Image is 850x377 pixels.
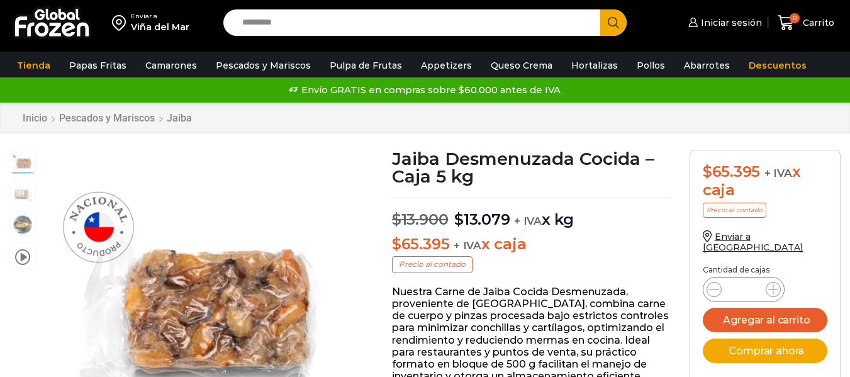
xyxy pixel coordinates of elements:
span: $ [392,210,401,228]
span: 0 [790,13,800,23]
a: Tienda [11,53,57,77]
bdi: 13.079 [454,210,510,228]
a: Camarones [139,53,203,77]
a: Hortalizas [565,53,624,77]
a: Enviar a [GEOGRAPHIC_DATA] [703,231,803,253]
nav: Breadcrumb [22,112,193,124]
a: Descuentos [742,53,813,77]
span: jaiba-2 [10,181,35,206]
p: x caja [392,235,671,254]
button: Search button [600,9,627,36]
div: Enviar a [131,12,189,21]
span: + IVA [764,167,792,179]
h1: Jaiba Desmenuzada Cocida – Caja 5 kg [392,150,671,185]
span: jaiba [10,150,35,176]
a: Inicio [22,112,48,124]
a: Abarrotes [678,53,736,77]
p: x kg [392,198,671,229]
bdi: 65.395 [392,235,449,253]
p: Precio al contado [703,203,766,218]
span: $ [454,210,464,228]
a: Queso Crema [484,53,559,77]
a: 0 Carrito [775,8,837,38]
span: $ [392,235,401,253]
button: Agregar al carrito [703,308,827,332]
button: Comprar ahora [703,339,827,363]
span: Carrito [800,16,834,29]
a: Appetizers [415,53,478,77]
a: Pulpa de Frutas [323,53,408,77]
div: x caja [703,163,827,200]
span: $ [703,162,712,181]
span: + IVA [454,239,481,252]
a: Pescados y Mariscos [210,53,317,77]
p: Cantidad de cajas [703,266,827,274]
img: address-field-icon.svg [112,12,131,33]
span: + IVA [514,215,542,227]
input: Product quantity [732,281,756,298]
a: Pescados y Mariscos [59,112,155,124]
span: plato-jaiba [10,212,35,237]
p: Precio al contado [392,256,473,273]
bdi: 13.900 [392,210,448,228]
a: Pollos [630,53,671,77]
a: Papas Fritas [63,53,133,77]
div: Viña del Mar [131,21,189,33]
a: Jaiba [166,112,193,124]
a: Iniciar sesión [685,10,762,35]
bdi: 65.395 [703,162,760,181]
span: Iniciar sesión [698,16,762,29]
